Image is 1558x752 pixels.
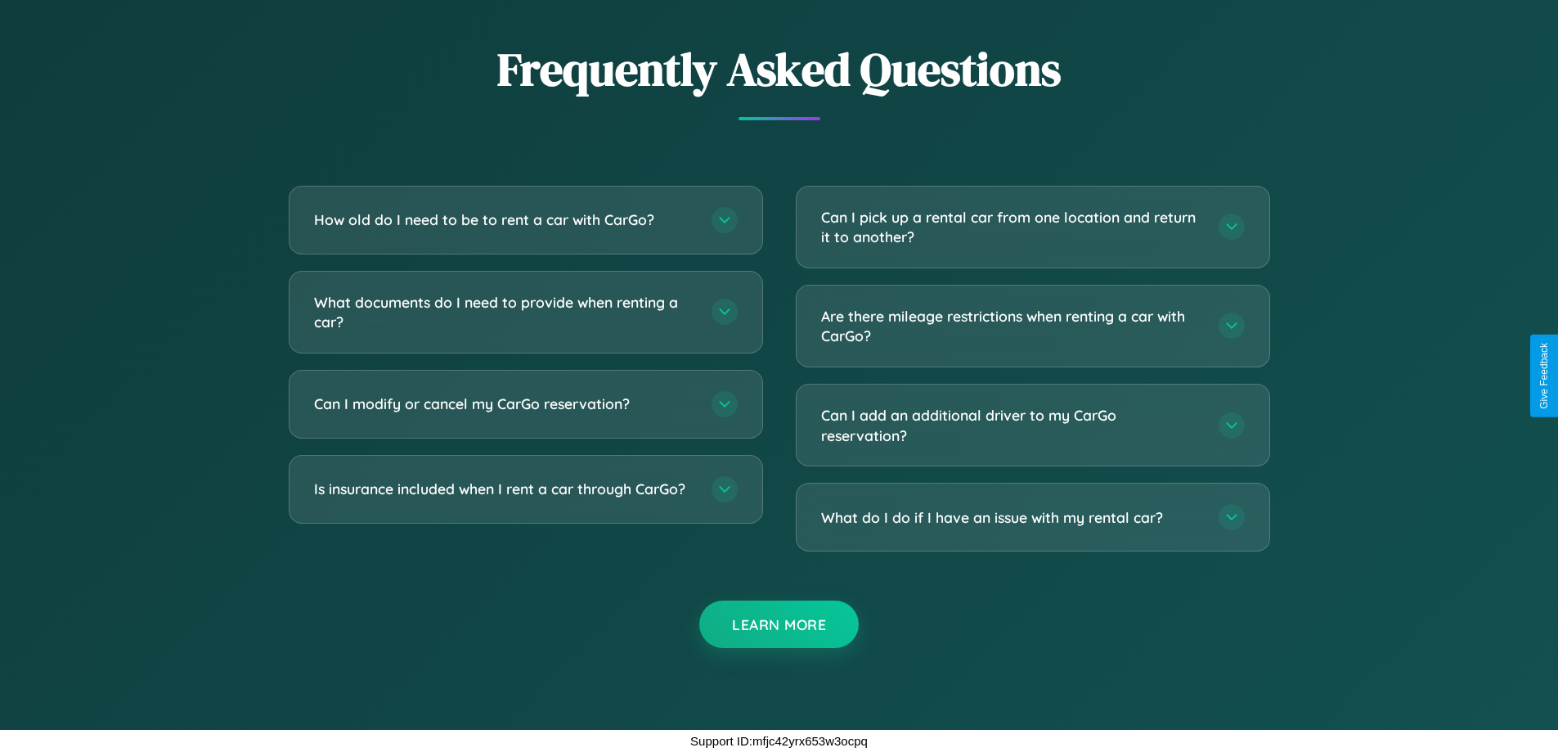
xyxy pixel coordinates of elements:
h3: Are there mileage restrictions when renting a car with CarGo? [821,306,1202,346]
p: Support ID: mfjc42yrx653w3ocpq [690,730,868,752]
h3: Is insurance included when I rent a car through CarGo? [314,479,695,499]
h3: How old do I need to be to rent a car with CarGo? [314,209,695,230]
button: Learn More [699,601,859,648]
h3: Can I modify or cancel my CarGo reservation? [314,394,695,414]
h2: Frequently Asked Questions [289,38,1270,101]
div: Give Feedback [1538,343,1550,409]
h3: Can I add an additional driver to my CarGo reservation? [821,405,1202,445]
h3: Can I pick up a rental car from one location and return it to another? [821,207,1202,247]
h3: What do I do if I have an issue with my rental car? [821,507,1202,528]
h3: What documents do I need to provide when renting a car? [314,292,695,332]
